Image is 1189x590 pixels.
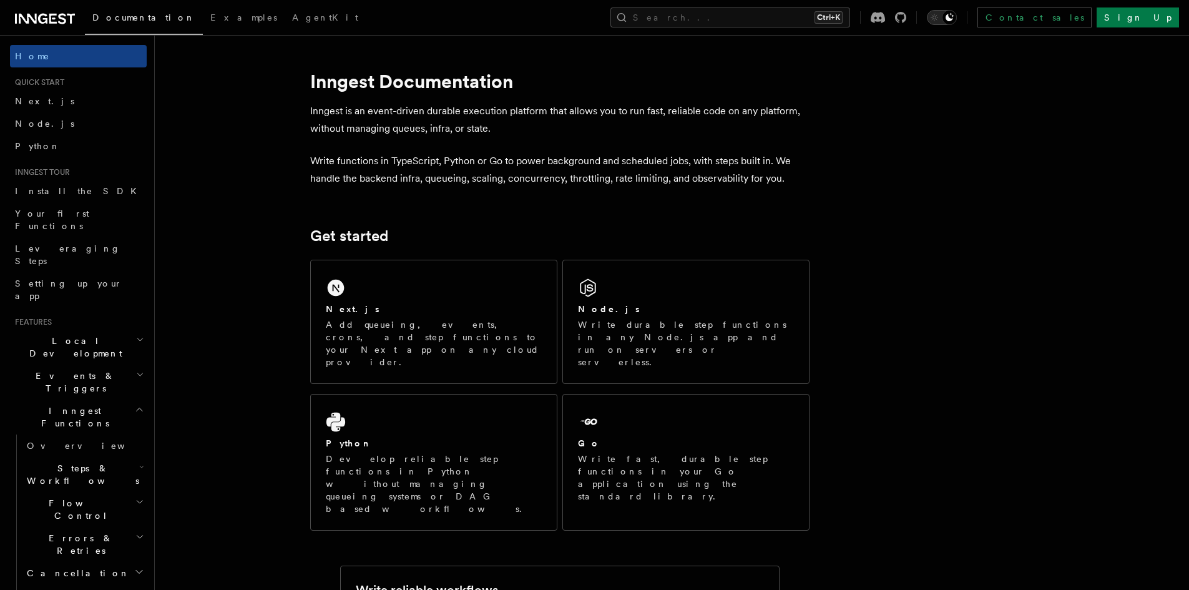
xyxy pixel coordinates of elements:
[578,318,794,368] p: Write durable step functions in any Node.js app and run on servers or serverless.
[578,303,640,315] h2: Node.js
[10,400,147,435] button: Inngest Functions
[1097,7,1179,27] a: Sign Up
[10,202,147,237] a: Your first Functions
[610,7,850,27] button: Search...Ctrl+K
[310,260,557,384] a: Next.jsAdd queueing, events, crons, and step functions to your Next app on any cloud provider.
[578,453,794,503] p: Write fast, durable step functions in your Go application using the standard library.
[326,437,372,450] h2: Python
[10,167,70,177] span: Inngest tour
[203,4,285,34] a: Examples
[310,227,388,245] a: Get started
[10,90,147,112] a: Next.js
[815,11,843,24] kbd: Ctrl+K
[22,457,147,492] button: Steps & Workflows
[15,243,120,266] span: Leveraging Steps
[22,567,130,579] span: Cancellation
[15,209,89,231] span: Your first Functions
[22,435,147,457] a: Overview
[27,441,155,451] span: Overview
[22,492,147,527] button: Flow Control
[10,330,147,365] button: Local Development
[15,50,50,62] span: Home
[210,12,277,22] span: Examples
[310,152,810,187] p: Write functions in TypeScript, Python or Go to power background and scheduled jobs, with steps bu...
[10,317,52,327] span: Features
[326,303,379,315] h2: Next.js
[310,102,810,137] p: Inngest is an event-driven durable execution platform that allows you to run fast, reliable code ...
[562,260,810,384] a: Node.jsWrite durable step functions in any Node.js app and run on servers or serverless.
[15,186,144,196] span: Install the SDK
[10,272,147,307] a: Setting up your app
[562,394,810,531] a: GoWrite fast, durable step functions in your Go application using the standard library.
[22,562,147,584] button: Cancellation
[22,532,135,557] span: Errors & Retries
[15,278,122,301] span: Setting up your app
[310,70,810,92] h1: Inngest Documentation
[15,141,61,151] span: Python
[285,4,366,34] a: AgentKit
[92,12,195,22] span: Documentation
[977,7,1092,27] a: Contact sales
[10,135,147,157] a: Python
[10,180,147,202] a: Install the SDK
[10,77,64,87] span: Quick start
[10,237,147,272] a: Leveraging Steps
[15,119,74,129] span: Node.js
[10,335,136,360] span: Local Development
[10,45,147,67] a: Home
[326,318,542,368] p: Add queueing, events, crons, and step functions to your Next app on any cloud provider.
[10,365,147,400] button: Events & Triggers
[10,370,136,395] span: Events & Triggers
[10,112,147,135] a: Node.js
[22,497,135,522] span: Flow Control
[292,12,358,22] span: AgentKit
[10,405,135,430] span: Inngest Functions
[578,437,600,450] h2: Go
[927,10,957,25] button: Toggle dark mode
[310,394,557,531] a: PythonDevelop reliable step functions in Python without managing queueing systems or DAG based wo...
[326,453,542,515] p: Develop reliable step functions in Python without managing queueing systems or DAG based workflows.
[22,527,147,562] button: Errors & Retries
[15,96,74,106] span: Next.js
[22,462,139,487] span: Steps & Workflows
[85,4,203,35] a: Documentation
